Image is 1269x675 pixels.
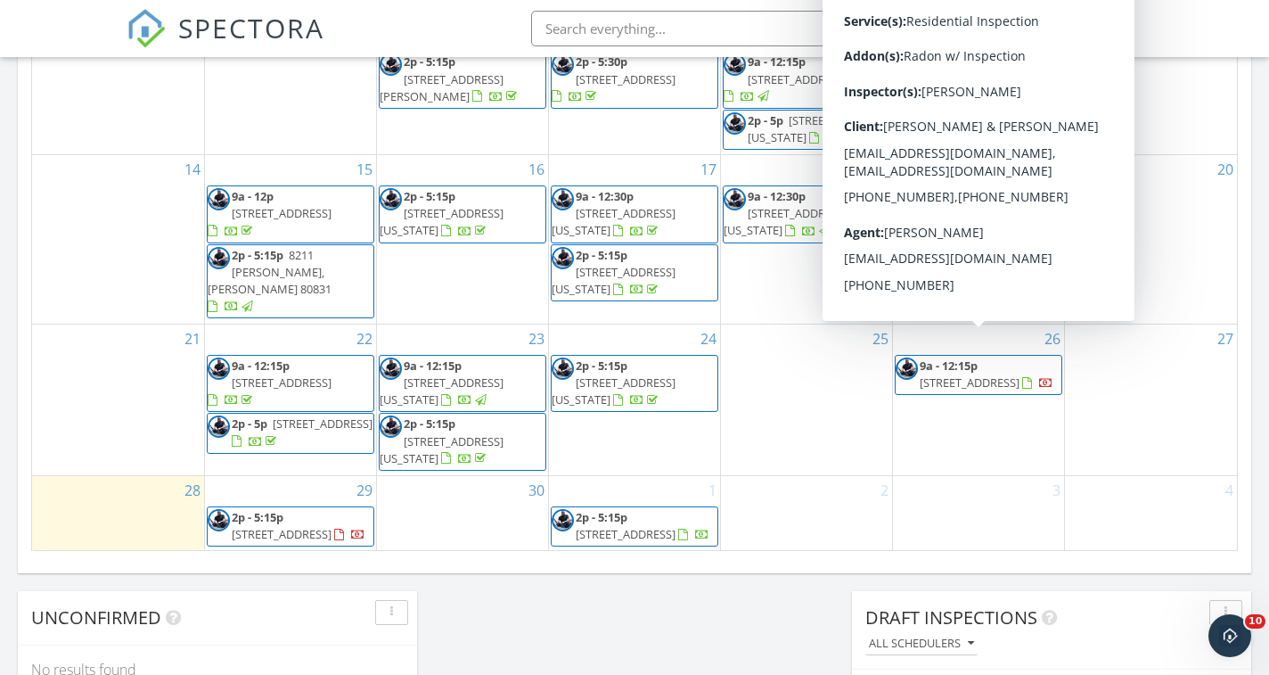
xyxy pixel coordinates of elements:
img: 03171e641ce742ca89ecc1d7c0ebefad.jpeg [552,509,574,531]
span: [STREET_ADDRESS][US_STATE] [552,205,675,238]
a: Go to September 25, 2025 [869,325,892,353]
a: 2p - 5p [STREET_ADDRESS][US_STATE] [723,110,890,150]
img: 03171e641ce742ca89ecc1d7c0ebefad.jpeg [380,358,402,380]
a: 2p - 5:15p [STREET_ADDRESS][US_STATE] [379,185,546,243]
a: 9a - 12:15p [STREET_ADDRESS][US_STATE] [896,188,1019,238]
td: Go to September 14, 2025 [32,155,204,325]
span: [STREET_ADDRESS][US_STATE] [896,205,1019,238]
span: [STREET_ADDRESS][US_STATE] [552,264,675,297]
span: 8211 [PERSON_NAME], [PERSON_NAME] 80831 [208,247,332,297]
a: SPECTORA [127,24,324,62]
a: Go to September 21, 2025 [181,325,204,353]
td: Go to September 17, 2025 [548,155,720,325]
a: 9a - 12:15p [STREET_ADDRESS][US_STATE] [379,355,546,413]
a: Go to September 23, 2025 [525,325,548,353]
td: Go to October 2, 2025 [721,475,893,549]
a: Go to September 20, 2025 [1214,155,1237,184]
a: 9a - 12:15p [STREET_ADDRESS] [723,51,890,109]
a: Go to September 26, 2025 [1041,325,1064,353]
img: 03171e641ce742ca89ecc1d7c0ebefad.jpeg [896,358,918,380]
a: Go to October 4, 2025 [1222,476,1237,505]
a: Go to September 28, 2025 [181,476,204,505]
img: 03171e641ce742ca89ecc1d7c0ebefad.jpeg [552,358,574,380]
td: Go to October 4, 2025 [1065,475,1237,549]
a: 9a - 12:30p [STREET_ADDRESS][US_STATE] [551,185,718,243]
td: Go to September 22, 2025 [204,324,376,475]
span: 2p - 5:15p [232,247,283,263]
a: 9a - 12:15p [STREET_ADDRESS] [895,355,1062,395]
a: Go to September 22, 2025 [353,325,376,353]
img: 03171e641ce742ca89ecc1d7c0ebefad.jpeg [208,358,230,380]
span: [STREET_ADDRESS] [232,375,332,391]
img: 03171e641ce742ca89ecc1d7c0ebefad.jpeg [208,416,230,438]
span: [STREET_ADDRESS][US_STATE] [748,112,888,145]
a: 2p - 5:15p [STREET_ADDRESS] [576,509,709,542]
img: The Best Home Inspection Software - Spectora [127,9,166,48]
a: 2p - 5p [STREET_ADDRESS] [207,413,374,453]
span: 2p - 5:15p [404,54,455,70]
a: 9a - 12:30p [STREET_ADDRESS][US_STATE] [724,188,847,238]
a: 9a - 12:30p [STREET_ADDRESS][US_STATE] [552,188,675,238]
span: [STREET_ADDRESS][PERSON_NAME] [380,71,504,104]
span: 2p - 5:15p [404,188,455,204]
a: 2p - 5p [STREET_ADDRESS][US_STATE] [748,112,888,145]
a: 2p - 5:15p [STREET_ADDRESS][PERSON_NAME] [380,54,520,103]
a: 9a - 12:15p [STREET_ADDRESS] [207,355,374,413]
span: 9a - 12:30p [576,188,634,204]
td: Go to September 7, 2025 [32,21,204,155]
a: 2p - 5p [STREET_ADDRESS] [232,416,373,449]
td: Go to September 16, 2025 [376,155,548,325]
div: Savage Home Inspections LLC [953,29,1131,46]
td: Go to September 23, 2025 [376,324,548,475]
a: 9a - 12p [STREET_ADDRESS] [207,185,374,243]
a: 2p - 5:15p [STREET_ADDRESS][US_STATE] [551,244,718,302]
img: 03171e641ce742ca89ecc1d7c0ebefad.jpeg [208,509,230,531]
td: Go to September 10, 2025 [548,21,720,155]
td: Go to October 3, 2025 [893,475,1065,549]
span: [STREET_ADDRESS] [920,375,1019,391]
td: Go to October 1, 2025 [548,475,720,549]
img: 03171e641ce742ca89ecc1d7c0ebefad.jpeg [208,188,230,210]
a: 2p - 5:15p [STREET_ADDRESS] [551,506,718,547]
a: 2p - 5:15p [STREET_ADDRESS] [207,506,374,547]
a: 2p - 5:15p [STREET_ADDRESS][PERSON_NAME] [379,51,546,109]
a: 2p - 5:15p [STREET_ADDRESS][US_STATE] [551,355,718,413]
a: 9a - 12:15p [STREET_ADDRESS][US_STATE] [895,185,1062,243]
div: [PERSON_NAME] [1002,11,1118,29]
td: Go to September 30, 2025 [376,475,548,549]
span: [STREET_ADDRESS] [748,71,847,87]
img: 03171e641ce742ca89ecc1d7c0ebefad.jpeg [724,54,746,76]
a: 2p - 5:15p [STREET_ADDRESS] [232,509,365,542]
a: Go to September 19, 2025 [1041,155,1064,184]
span: Unconfirmed [31,605,161,630]
a: Go to September 29, 2025 [353,476,376,505]
span: 2p - 5p [748,112,783,128]
td: Go to September 12, 2025 [893,21,1065,155]
a: Go to September 24, 2025 [697,325,720,353]
span: SPECTORA [178,9,324,46]
a: Go to September 14, 2025 [181,155,204,184]
span: [STREET_ADDRESS] [232,526,332,542]
button: All schedulers [865,632,978,656]
a: 2p - 5:15p 8211 [PERSON_NAME], [PERSON_NAME] 80831 [208,247,332,315]
a: Go to September 15, 2025 [353,155,376,184]
td: Go to September 21, 2025 [32,324,204,475]
a: 9a - 12:15p [STREET_ADDRESS] [920,358,1053,391]
a: Go to September 30, 2025 [525,476,548,505]
img: 03171e641ce742ca89ecc1d7c0ebefad.jpeg [208,247,230,269]
td: Go to September 26, 2025 [893,324,1065,475]
img: 03171e641ce742ca89ecc1d7c0ebefad.jpeg [896,188,918,210]
a: 2p - 5:15p [STREET_ADDRESS][US_STATE] [379,413,546,471]
img: 03171e641ce742ca89ecc1d7c0ebefad.jpeg [380,416,402,438]
a: Go to October 3, 2025 [1049,476,1064,505]
td: Go to September 20, 2025 [1065,155,1237,325]
a: Go to September 18, 2025 [869,155,892,184]
span: [STREET_ADDRESS][US_STATE] [380,205,504,238]
span: [STREET_ADDRESS][US_STATE] [380,433,504,466]
td: Go to September 24, 2025 [548,324,720,475]
span: [STREET_ADDRESS] [576,526,675,542]
td: Go to September 18, 2025 [721,155,893,325]
span: 2p - 5:15p [404,416,455,432]
td: Go to September 9, 2025 [376,21,548,155]
a: 9a - 12:15p [STREET_ADDRESS] [208,358,332,407]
